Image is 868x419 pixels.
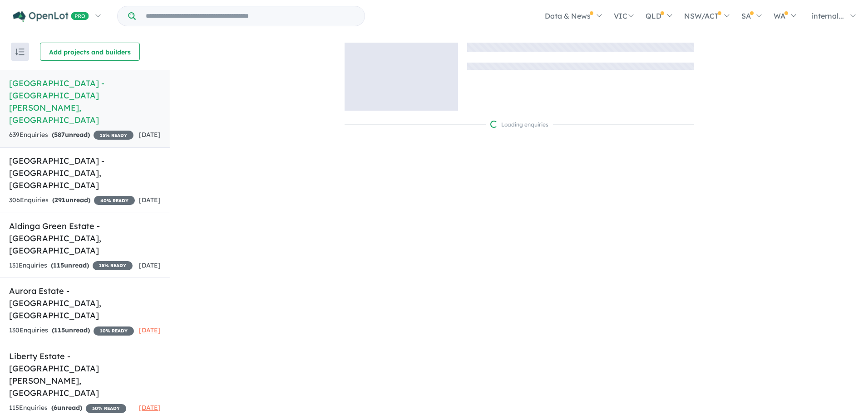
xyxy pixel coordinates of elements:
[9,403,126,414] div: 115 Enquir ies
[53,261,64,269] span: 115
[9,195,135,206] div: 306 Enquir ies
[9,260,133,271] div: 131 Enquir ies
[139,196,161,204] span: [DATE]
[9,130,133,141] div: 639 Enquir ies
[54,404,57,412] span: 6
[9,220,161,257] h5: Aldinga Green Estate - [GEOGRAPHIC_DATA] , [GEOGRAPHIC_DATA]
[86,404,126,413] span: 30 % READY
[13,11,89,22] img: Openlot PRO Logo White
[93,261,133,270] span: 15 % READY
[54,326,65,334] span: 115
[9,77,161,126] h5: [GEOGRAPHIC_DATA] - [GEOGRAPHIC_DATA][PERSON_NAME] , [GEOGRAPHIC_DATA]
[52,131,90,139] strong: ( unread)
[94,326,134,336] span: 10 % READY
[54,131,65,139] span: 587
[9,350,161,399] h5: Liberty Estate - [GEOGRAPHIC_DATA][PERSON_NAME] , [GEOGRAPHIC_DATA]
[139,261,161,269] span: [DATE]
[54,196,65,204] span: 291
[138,6,363,26] input: Try estate name, suburb, builder or developer
[15,49,25,55] img: sort.svg
[52,326,90,334] strong: ( unread)
[9,155,161,191] h5: [GEOGRAPHIC_DATA] - [GEOGRAPHIC_DATA] , [GEOGRAPHIC_DATA]
[139,131,161,139] span: [DATE]
[490,120,548,129] div: Loading enquiries
[94,131,133,140] span: 15 % READY
[51,261,89,269] strong: ( unread)
[51,404,82,412] strong: ( unread)
[9,285,161,322] h5: Aurora Estate - [GEOGRAPHIC_DATA] , [GEOGRAPHIC_DATA]
[812,11,844,20] span: internal...
[9,325,134,336] div: 130 Enquir ies
[52,196,90,204] strong: ( unread)
[139,404,161,412] span: [DATE]
[139,326,161,334] span: [DATE]
[40,43,140,61] button: Add projects and builders
[94,196,135,205] span: 40 % READY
